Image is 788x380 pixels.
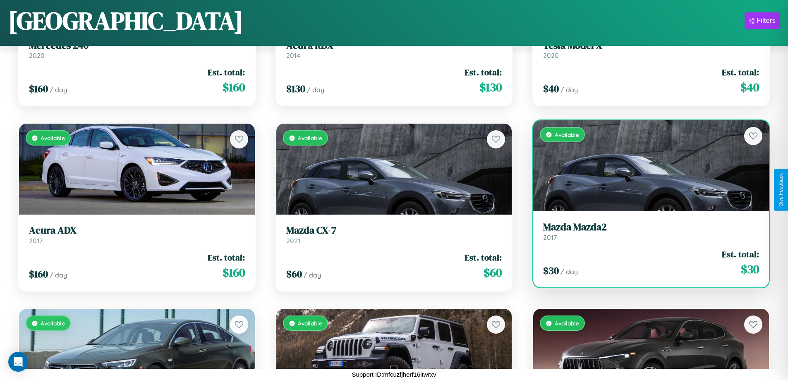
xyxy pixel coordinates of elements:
h1: [GEOGRAPHIC_DATA] [8,4,243,38]
span: Available [41,134,65,141]
a: Mercedes 2402020 [29,40,245,60]
span: Est. total: [722,66,759,78]
span: Est. total: [208,66,245,78]
span: 2021 [286,237,300,245]
span: $ 30 [741,261,759,277]
span: $ 60 [286,267,302,281]
span: $ 40 [543,82,559,96]
div: Give Feedback [778,173,784,207]
a: Acura RDX2014 [286,40,502,60]
span: 2020 [29,51,45,60]
span: $ 160 [223,79,245,96]
span: $ 160 [223,264,245,281]
button: Filters [745,12,780,29]
span: $ 40 [740,79,759,96]
span: $ 30 [543,264,559,277]
a: Mazda CX-72021 [286,225,502,245]
span: Available [555,131,579,138]
span: $ 130 [479,79,502,96]
span: Est. total: [722,248,759,260]
span: 2014 [286,51,300,60]
span: Est. total: [465,251,502,263]
span: Available [555,320,579,327]
h3: Acura ADX [29,225,245,237]
a: Acura ADX2017 [29,225,245,245]
span: $ 160 [29,82,48,96]
span: Available [298,320,322,327]
a: Mazda Mazda22017 [543,221,759,241]
span: $ 160 [29,267,48,281]
span: 2017 [29,237,43,245]
span: 2020 [543,51,559,60]
h3: Mazda CX-7 [286,225,502,237]
p: Support ID: mfcuzfjherf16itwrxv [352,369,436,380]
span: / day [50,271,67,279]
span: $ 60 [484,264,502,281]
span: 2017 [543,233,557,241]
span: Available [298,134,322,141]
span: Est. total: [465,66,502,78]
span: Est. total: [208,251,245,263]
span: Available [41,320,65,327]
h3: Mazda Mazda2 [543,221,759,233]
div: Open Intercom Messenger [8,352,28,372]
a: Tesla Model X2020 [543,40,759,60]
span: / day [304,271,321,279]
span: / day [307,86,324,94]
span: / day [50,86,67,94]
span: / day [560,86,578,94]
div: Filters [757,17,776,25]
span: / day [560,268,578,276]
span: $ 130 [286,82,305,96]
